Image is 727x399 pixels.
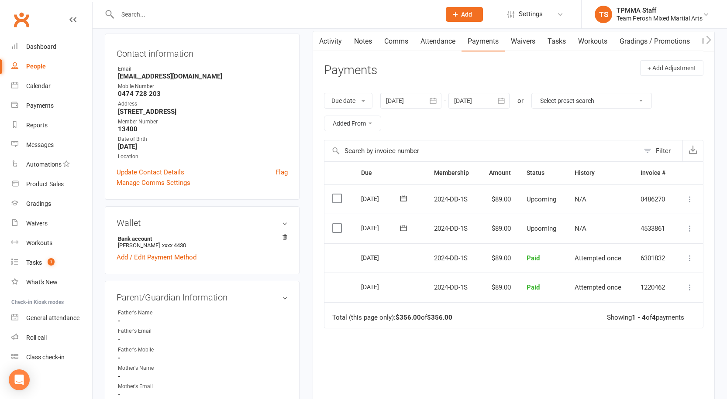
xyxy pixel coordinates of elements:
[117,218,288,228] h3: Wallet
[26,181,64,188] div: Product Sales
[9,369,30,390] div: Open Intercom Messenger
[572,31,613,51] a: Workouts
[324,93,372,109] button: Due date
[118,135,288,143] div: Date of Birth
[567,162,633,184] th: History
[461,11,472,18] span: Add
[11,135,92,155] a: Messages
[348,31,378,51] a: Notes
[595,6,612,23] div: TS
[118,372,288,380] strong: -
[11,57,92,76] a: People
[26,141,54,148] div: Messages
[118,364,190,372] div: Mother's Name
[117,252,196,263] a: Add / Edit Payment Method
[117,167,184,177] a: Update Contact Details
[11,328,92,348] a: Roll call
[575,283,621,291] span: Attempted once
[118,108,288,116] strong: [STREET_ADDRESS]
[324,64,377,77] h3: Payments
[519,162,567,184] th: Status
[324,116,381,131] button: Added From
[607,314,684,321] div: Showing of payments
[639,140,682,161] button: Filter
[10,9,32,31] a: Clubworx
[617,7,703,14] div: TPMMA Staff
[434,254,468,262] span: 2024-DD-1S
[527,283,540,291] span: Paid
[26,334,47,341] div: Roll call
[118,90,288,98] strong: 0474 728 203
[11,233,92,253] a: Workouts
[11,76,92,96] a: Calendar
[26,354,65,361] div: Class check-in
[617,14,703,22] div: Team Perosh Mixed Martial Arts
[575,254,621,262] span: Attempted once
[633,162,675,184] th: Invoice #
[48,258,55,266] span: 1
[427,314,452,321] strong: $356.00
[118,118,288,126] div: Member Number
[517,95,524,106] div: or
[527,195,556,203] span: Upcoming
[26,161,62,168] div: Automations
[633,184,675,214] td: 0486270
[118,143,288,150] strong: [DATE]
[434,283,468,291] span: 2024-DD-1S
[11,348,92,367] a: Class kiosk mode
[117,234,288,250] li: [PERSON_NAME]
[479,273,519,302] td: $89.00
[361,192,401,205] div: [DATE]
[446,7,483,22] button: Add
[414,31,462,51] a: Attendance
[656,146,671,156] div: Filter
[652,314,656,321] strong: 4
[11,37,92,57] a: Dashboard
[118,72,288,80] strong: [EMAIL_ADDRESS][DOMAIN_NAME]
[118,317,288,325] strong: -
[276,167,288,177] a: Flag
[11,155,92,174] a: Automations
[118,125,288,133] strong: 13400
[118,354,288,362] strong: -
[26,220,48,227] div: Waivers
[434,225,468,232] span: 2024-DD-1S
[361,221,401,235] div: [DATE]
[118,235,283,242] strong: Bank account
[479,184,519,214] td: $89.00
[632,314,646,321] strong: 1 - 4
[633,273,675,302] td: 1220462
[575,225,586,232] span: N/A
[11,308,92,328] a: General attendance kiosk mode
[26,314,79,321] div: General attendance
[640,60,703,76] button: + Add Adjustment
[575,195,586,203] span: N/A
[11,116,92,135] a: Reports
[11,194,92,214] a: Gradings
[479,214,519,243] td: $89.00
[361,280,401,293] div: [DATE]
[26,259,42,266] div: Tasks
[26,82,51,89] div: Calendar
[118,82,288,91] div: Mobile Number
[633,214,675,243] td: 4533861
[118,336,288,344] strong: -
[479,243,519,273] td: $89.00
[118,346,190,354] div: Father's Mobile
[519,4,543,24] span: Settings
[117,177,190,188] a: Manage Comms Settings
[118,391,288,399] strong: -
[434,195,468,203] span: 2024-DD-1S
[26,279,58,286] div: What's New
[353,162,426,184] th: Due
[332,314,452,321] div: Total (this page only): of
[462,31,505,51] a: Payments
[527,225,556,232] span: Upcoming
[26,200,51,207] div: Gradings
[118,65,288,73] div: Email
[118,153,288,161] div: Location
[426,162,479,184] th: Membership
[541,31,572,51] a: Tasks
[633,243,675,273] td: 6301832
[11,273,92,292] a: What's New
